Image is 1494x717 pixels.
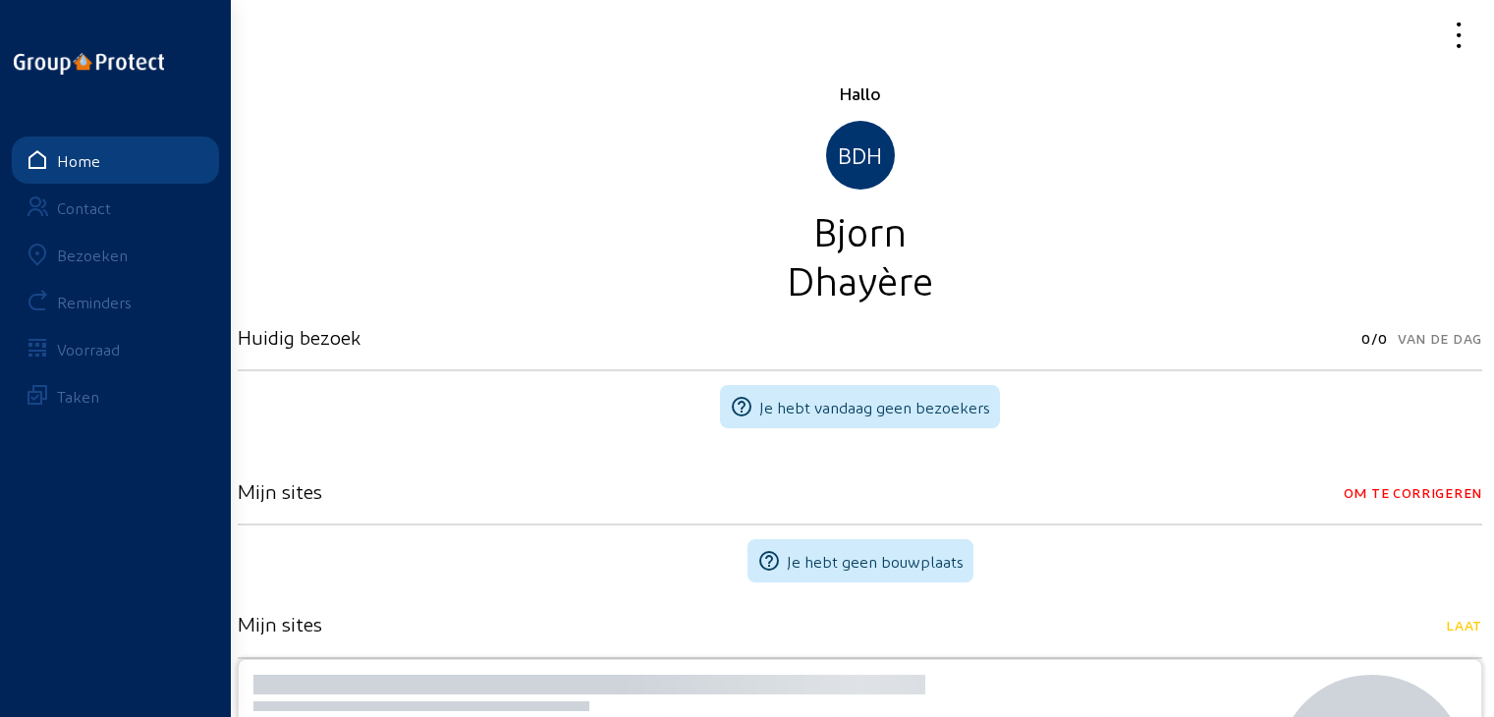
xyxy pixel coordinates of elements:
span: Je hebt geen bouwplaats [787,552,964,571]
img: logo-oneline.png [14,53,164,75]
div: BDH [826,121,895,190]
a: Home [12,137,219,184]
div: Contact [57,198,111,217]
div: Dhayère [238,254,1482,303]
h3: Mijn sites [238,479,322,503]
div: Voorraad [57,340,120,358]
div: Home [57,151,100,170]
mat-icon: help_outline [757,549,781,573]
div: Taken [57,387,99,406]
div: Bezoeken [57,246,128,264]
div: Reminders [57,293,132,311]
a: Voorraad [12,325,219,372]
h3: Mijn sites [238,612,322,635]
h3: Huidig bezoek [238,325,360,349]
div: Bjorn [238,205,1482,254]
a: Bezoeken [12,231,219,278]
mat-icon: help_outline [730,395,753,418]
div: Hallo [238,82,1482,105]
span: Je hebt vandaag geen bezoekers [759,398,990,416]
a: Taken [12,372,219,419]
span: 0/0 [1361,325,1388,353]
a: Contact [12,184,219,231]
span: Van de dag [1398,325,1482,353]
a: Reminders [12,278,219,325]
span: Laat [1446,612,1482,639]
span: Om te corrigeren [1344,479,1482,507]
